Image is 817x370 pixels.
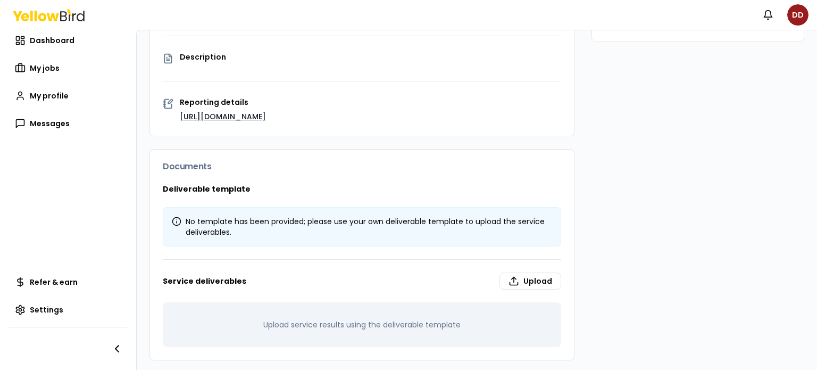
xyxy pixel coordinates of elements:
div: Upload service results using the deliverable template [163,302,561,347]
label: Upload [499,273,561,290]
span: DD [787,4,808,26]
span: Messages [30,118,70,129]
span: My jobs [30,63,60,73]
a: My jobs [9,57,128,79]
a: [URL][DOMAIN_NAME] [180,111,266,122]
h3: Deliverable template [163,184,561,194]
a: Refer & earn [9,272,128,293]
span: Refer & earn [30,277,78,287]
a: Dashboard [9,30,128,51]
a: My profile [9,85,128,106]
div: No template has been provided; please use your own deliverable template to upload the service del... [172,216,552,237]
p: Description [180,53,561,61]
span: Dashboard [30,35,74,46]
h3: Documents [163,162,561,171]
span: My profile [30,91,69,101]
a: Messages [9,113,128,134]
p: Reporting details [180,98,561,106]
a: Settings [9,299,128,320]
h3: Service deliverables [163,273,561,290]
span: Settings [30,305,63,315]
